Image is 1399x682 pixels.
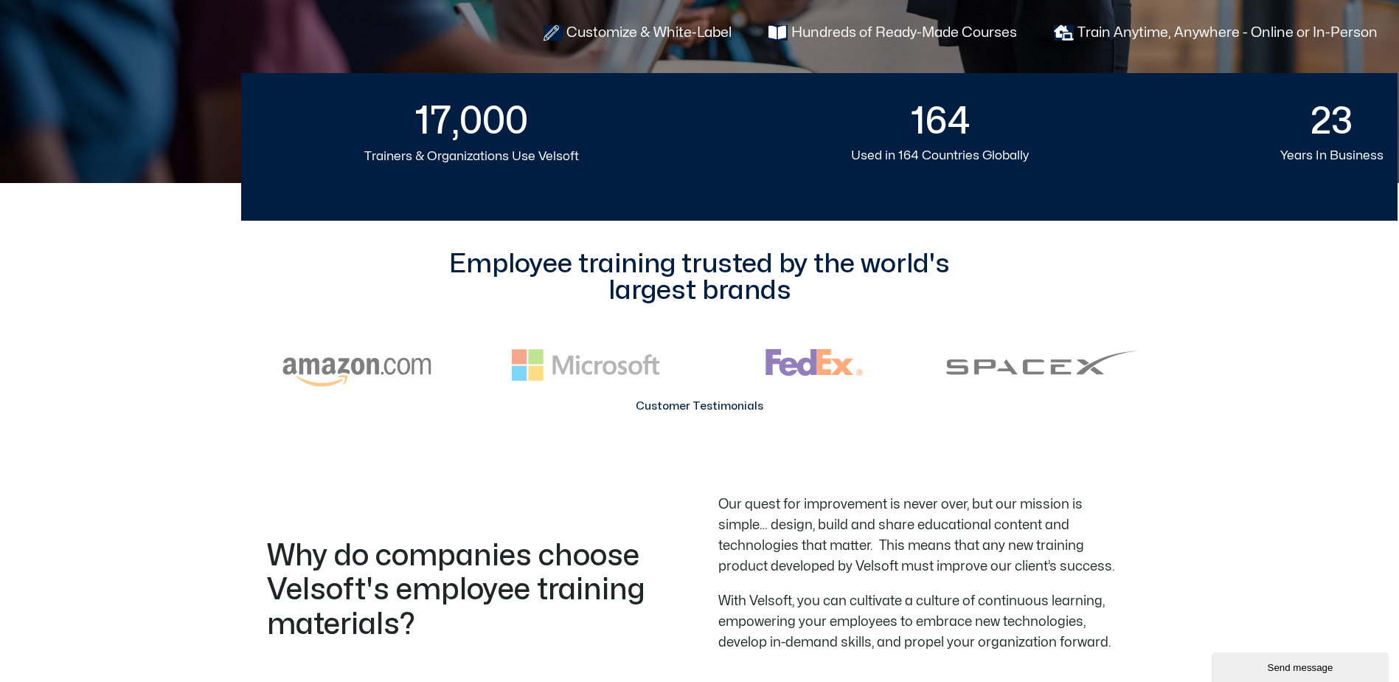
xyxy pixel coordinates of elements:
div: Trainers & Organizations Use Velsoft [271,141,673,173]
span: Train Anytime, Anywhere - Online or In-Person [1074,23,1378,43]
span: Customize & White-Label [563,23,732,43]
span: Hundreds of Ready-Made Courses [788,23,1017,43]
h2: Why do companies choose Velsoft's employee training materials? [267,540,672,643]
p: With Velsoft, you can cultivate a culture of continuous learning, empowering your employees to em... [718,591,1117,653]
span: 164 [911,103,971,140]
span: 17,000 [414,103,528,141]
div: Used in 164 Countries Globally [740,140,1141,172]
h2: Employee training trusted by the world's largest brands [427,251,972,304]
span: Our quest for improvement is never over, but our mission is simple… design, build and share educa... [718,498,1115,573]
iframe: chat widget [1212,650,1392,682]
span: 23 [1311,103,1353,140]
a: Customer Testimonials [636,398,763,416]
